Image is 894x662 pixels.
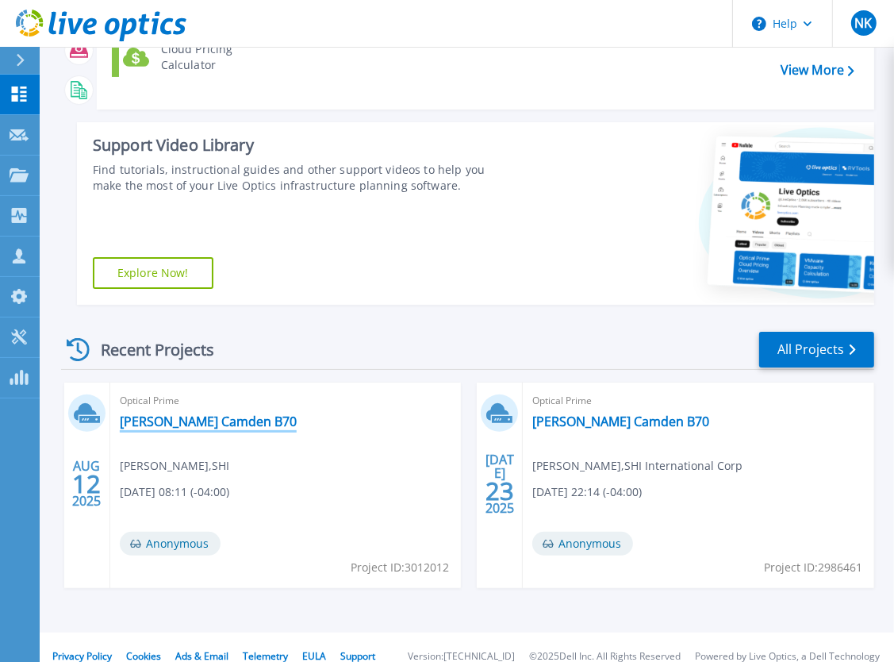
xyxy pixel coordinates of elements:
[532,483,642,501] span: [DATE] 22:14 (-04:00)
[485,484,514,498] span: 23
[120,457,229,475] span: [PERSON_NAME] , SHI
[408,652,515,662] li: Version: [TECHNICAL_ID]
[153,41,271,73] div: Cloud Pricing Calculator
[112,37,274,77] a: Cloud Pricing Calculator
[72,477,101,491] span: 12
[759,332,874,368] a: All Projects
[351,559,449,576] span: Project ID: 3012012
[764,559,862,576] span: Project ID: 2986461
[529,652,681,662] li: © 2025 Dell Inc. All Rights Reserved
[120,392,452,410] span: Optical Prime
[781,63,854,78] a: View More
[120,483,229,501] span: [DATE] 08:11 (-04:00)
[532,532,633,556] span: Anonymous
[61,330,236,369] div: Recent Projects
[120,414,297,429] a: [PERSON_NAME] Camden B70
[532,392,865,410] span: Optical Prime
[93,162,505,194] div: Find tutorials, instructional guides and other support videos to help you make the most of your L...
[485,455,515,513] div: [DATE] 2025
[71,455,102,513] div: AUG 2025
[93,257,213,289] a: Explore Now!
[695,652,880,662] li: Powered by Live Optics, a Dell Technology
[532,457,742,475] span: [PERSON_NAME] , SHI International Corp
[93,135,505,156] div: Support Video Library
[120,532,221,556] span: Anonymous
[854,17,872,29] span: NK
[532,414,709,429] a: [PERSON_NAME] Camden B70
